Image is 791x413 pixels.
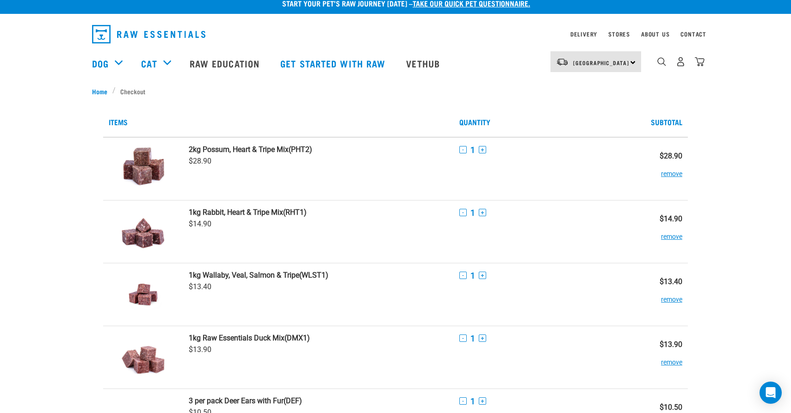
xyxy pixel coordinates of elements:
[661,286,682,304] button: remove
[657,57,666,66] img: home-icon-1@2x.png
[189,334,284,342] strong: 1kg Raw Essentials Duck Mix
[459,272,467,279] button: -
[119,208,167,255] img: Rabbit, Heart & Tripe Mix
[470,396,475,406] span: 1
[479,334,486,342] button: +
[459,334,467,342] button: -
[680,32,706,36] a: Contact
[189,396,448,405] a: 3 per pack Deer Ears with Fur(DEF)
[470,208,475,218] span: 1
[479,272,486,279] button: +
[459,146,467,153] button: -
[180,45,271,82] a: Raw Education
[459,397,467,405] button: -
[103,107,454,137] th: Items
[479,209,486,216] button: +
[92,25,205,43] img: Raw Essentials Logo
[397,45,451,82] a: Vethub
[470,271,475,280] span: 1
[661,223,682,241] button: remove
[470,334,475,343] span: 1
[119,145,167,193] img: Possum, Heart & Tripe Mix
[630,137,688,200] td: $28.90
[189,219,211,228] span: $14.90
[141,56,157,70] a: Cat
[189,282,211,291] span: $13.40
[661,349,682,367] button: remove
[413,1,530,5] a: take our quick pet questionnaire.
[189,396,284,405] strong: 3 per pack Deer Ears with Fur
[119,334,167,381] img: Raw Essentials Duck Mix
[189,157,211,165] span: $28.90
[271,45,397,82] a: Get started with Raw
[661,160,682,178] button: remove
[189,145,448,154] a: 2kg Possum, Heart & Tripe Mix(PHT2)
[92,86,112,96] a: Home
[92,56,109,70] a: Dog
[459,209,467,216] button: -
[189,271,448,279] a: 1kg Wallaby, Veal, Salmon & Tripe(WLST1)
[189,208,448,217] a: 1kg Rabbit, Heart & Tripe Mix(RHT1)
[189,345,211,354] span: $13.90
[570,32,597,36] a: Delivery
[641,32,669,36] a: About Us
[479,146,486,153] button: +
[573,61,629,64] span: [GEOGRAPHIC_DATA]
[92,86,699,96] nav: breadcrumbs
[630,263,688,326] td: $13.40
[189,145,289,154] strong: 2kg Possum, Heart & Tripe Mix
[608,32,630,36] a: Stores
[556,58,569,66] img: van-moving.png
[189,334,448,342] a: 1kg Raw Essentials Duck Mix(DMX1)
[119,271,167,318] img: Wallaby, Veal, Salmon & Tripe
[470,145,475,155] span: 1
[189,271,299,279] strong: 1kg Wallaby, Veal, Salmon & Tripe
[630,200,688,263] td: $14.90
[676,57,686,67] img: user.png
[760,382,782,404] div: Open Intercom Messenger
[454,107,629,137] th: Quantity
[479,397,486,405] button: +
[189,208,283,217] strong: 1kg Rabbit, Heart & Tripe Mix
[630,326,688,389] td: $13.90
[85,21,706,47] nav: dropdown navigation
[630,107,688,137] th: Subtotal
[695,57,704,67] img: home-icon@2x.png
